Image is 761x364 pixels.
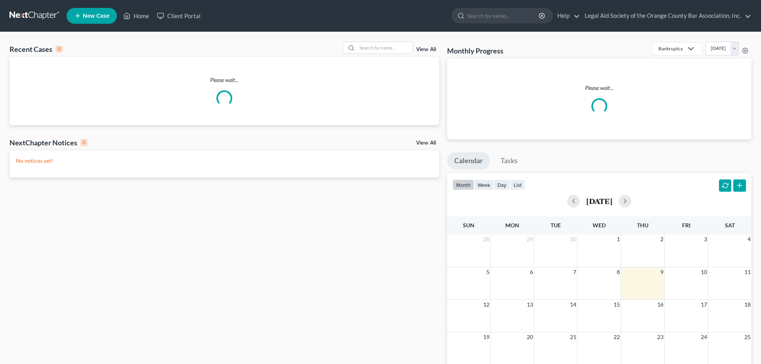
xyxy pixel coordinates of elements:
a: Legal Aid Society of the Orange County Bar Association, Inc. [581,9,751,23]
span: 29 [526,234,534,244]
a: Client Portal [153,9,205,23]
span: Sat [725,222,735,229]
span: 5 [486,267,490,277]
input: Search by name... [467,8,540,23]
span: Mon [505,222,519,229]
span: 17 [700,300,708,309]
span: Thu [637,222,648,229]
span: 25 [744,332,751,342]
p: Please wait... [10,76,439,84]
h2: [DATE] [586,197,612,205]
span: 13 [526,300,534,309]
span: 19 [482,332,490,342]
span: 24 [700,332,708,342]
span: 22 [613,332,621,342]
a: Calendar [447,152,490,170]
span: 7 [572,267,577,277]
span: 30 [569,234,577,244]
p: Please wait... [453,84,745,92]
a: View All [416,140,436,146]
span: Fri [682,222,690,229]
a: Home [119,9,153,23]
span: 28 [482,234,490,244]
span: 11 [744,267,751,277]
button: week [474,179,494,190]
span: 4 [747,234,751,244]
span: 2 [660,234,664,244]
div: 0 [55,46,63,53]
input: Search by name... [357,42,413,53]
span: 8 [616,267,621,277]
span: Sun [463,222,474,229]
a: Tasks [493,152,525,170]
span: 16 [656,300,664,309]
span: 6 [529,267,534,277]
span: Wed [593,222,606,229]
div: NextChapter Notices [10,138,88,147]
span: 3 [703,234,708,244]
span: 18 [744,300,751,309]
span: 20 [526,332,534,342]
a: View All [416,47,436,52]
span: 9 [660,267,664,277]
span: Tue [551,222,561,229]
button: list [510,179,525,190]
span: New Case [83,13,109,19]
span: 21 [569,332,577,342]
span: 12 [482,300,490,309]
span: 14 [569,300,577,309]
span: 1 [616,234,621,244]
span: 23 [656,332,664,342]
h3: Monthly Progress [447,46,503,55]
span: 10 [700,267,708,277]
div: Recent Cases [10,44,63,54]
div: Bankruptcy [658,45,683,52]
button: day [494,179,510,190]
button: month [453,179,474,190]
div: 0 [80,139,88,146]
a: Help [553,9,580,23]
p: No notices yet! [16,157,433,165]
span: 15 [613,300,621,309]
